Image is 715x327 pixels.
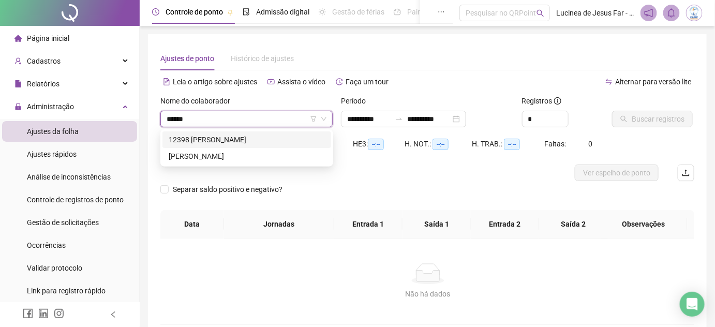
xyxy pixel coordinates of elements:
[27,150,77,158] span: Ajustes rápidos
[27,173,111,181] span: Análise de inconsistências
[612,111,693,127] button: Buscar registros
[231,54,294,63] span: Histórico de ajustes
[403,210,471,239] th: Saída 1
[644,8,653,18] span: notification
[321,116,327,122] span: down
[687,5,702,21] img: 83834
[615,78,692,86] span: Alternar para versão lite
[438,8,445,16] span: ellipsis
[27,241,66,249] span: Ocorrências
[407,8,448,16] span: Painel do DP
[395,115,403,123] span: swap-right
[433,139,449,150] span: --:--
[341,95,373,107] label: Período
[682,169,690,177] span: upload
[27,264,82,272] span: Validar protocolo
[471,210,539,239] th: Entrada 2
[667,8,676,18] span: bell
[405,138,472,150] div: H. NOT.:
[166,8,223,16] span: Controle de ponto
[38,308,49,319] span: linkedin
[173,78,257,86] span: Leia o artigo sobre ajustes
[267,78,275,85] span: youtube
[605,78,613,85] span: swap
[169,134,325,145] div: 12398 [PERSON_NAME]
[395,115,403,123] span: to
[54,308,64,319] span: instagram
[23,308,33,319] span: facebook
[472,138,544,150] div: H. TRAB.:
[110,311,117,318] span: left
[27,287,106,295] span: Link para registro rápido
[160,54,214,63] span: Ajustes de ponto
[14,103,22,110] span: lock
[27,196,124,204] span: Controle de registros de ponto
[160,210,224,239] th: Data
[14,80,22,87] span: file
[14,57,22,65] span: user-add
[27,218,99,227] span: Gestão de solicitações
[152,8,159,16] span: clock-circle
[27,80,59,88] span: Relatórios
[277,78,325,86] span: Assista o vídeo
[173,288,682,300] div: Não há dados
[334,210,403,239] th: Entrada 1
[162,148,331,165] div: LARISSA ELOA RAMOS DA SILVA
[554,97,561,105] span: info-circle
[243,8,250,16] span: file-done
[169,184,287,195] span: Separar saldo positivo e negativo?
[169,151,325,162] div: [PERSON_NAME]
[14,35,22,42] span: home
[556,7,634,19] span: Lucinea de Jesus Far - [GEOGRAPHIC_DATA]
[600,210,687,239] th: Observações
[537,9,544,17] span: search
[588,140,592,148] span: 0
[539,210,607,239] th: Saída 2
[353,138,405,150] div: HE 3:
[522,95,561,107] span: Registros
[319,8,326,16] span: sun
[27,127,79,136] span: Ajustes da folha
[544,140,568,148] span: Faltas:
[160,95,237,107] label: Nome do colaborador
[332,8,384,16] span: Gestão de férias
[504,139,520,150] span: --:--
[680,292,705,317] div: Open Intercom Messenger
[368,139,384,150] span: --:--
[27,57,61,65] span: Cadastros
[163,78,170,85] span: file-text
[256,8,309,16] span: Admissão digital
[27,34,69,42] span: Página inicial
[346,78,389,86] span: Faça um tour
[336,78,343,85] span: history
[394,8,401,16] span: dashboard
[575,165,659,181] button: Ver espelho de ponto
[162,131,331,148] div: 12398 LARISSA STEFANE DOS SANTOS
[310,116,317,122] span: filter
[608,218,679,230] span: Observações
[224,210,334,239] th: Jornadas
[227,9,233,16] span: pushpin
[27,102,74,111] span: Administração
